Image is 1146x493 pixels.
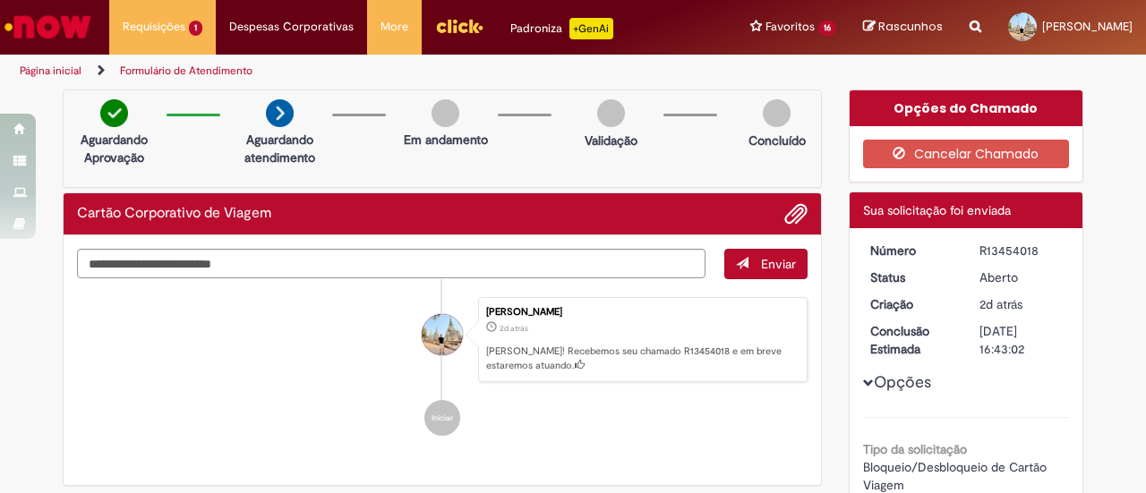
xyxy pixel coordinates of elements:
[435,13,483,39] img: click_logo_yellow_360x200.png
[569,18,613,39] p: +GenAi
[486,344,798,372] p: [PERSON_NAME]! Recebemos seu chamado R13454018 e em breve estaremos atuando.
[1042,19,1133,34] span: [PERSON_NAME]
[979,296,1022,312] span: 2d atrás
[979,296,1022,312] time: 27/08/2025 17:42:57
[857,242,967,259] dt: Número
[100,99,128,127] img: check-circle-green.png
[236,131,323,166] p: Aguardando atendimento
[857,268,967,286] dt: Status
[761,256,796,272] span: Enviar
[422,314,463,355] div: Antonio Kuntz Junior
[77,297,808,383] li: Antonio de Padua Kuntz Junior
[486,307,798,318] div: [PERSON_NAME]
[13,55,750,88] ul: Trilhas de página
[763,99,791,127] img: img-circle-grey.png
[765,18,815,36] span: Favoritos
[500,323,528,334] span: 2d atrás
[189,21,202,36] span: 1
[863,441,967,457] b: Tipo da solicitação
[432,99,459,127] img: img-circle-grey.png
[404,131,488,149] p: Em andamento
[510,18,613,39] div: Padroniza
[857,295,967,313] dt: Criação
[2,9,94,45] img: ServiceNow
[979,268,1063,286] div: Aberto
[850,90,1083,126] div: Opções do Chamado
[71,131,158,166] p: Aguardando Aprovação
[585,132,637,149] p: Validação
[77,279,808,455] ul: Histórico de tíquete
[120,64,252,78] a: Formulário de Atendimento
[20,64,81,78] a: Página inicial
[863,140,1070,168] button: Cancelar Chamado
[784,202,808,225] button: Adicionar anexos
[724,249,808,279] button: Enviar
[863,19,943,36] a: Rascunhos
[979,242,1063,259] div: R13454018
[381,18,408,36] span: More
[863,202,1011,218] span: Sua solicitação foi enviada
[500,323,528,334] time: 27/08/2025 17:42:57
[863,459,1050,493] span: Bloqueio/Desbloqueio de Cartão Viagem
[818,21,836,36] span: 16
[266,99,294,127] img: arrow-next.png
[77,249,706,278] textarea: Digite sua mensagem aqui...
[597,99,625,127] img: img-circle-grey.png
[878,18,943,35] span: Rascunhos
[979,322,1063,358] div: [DATE] 16:43:02
[857,322,967,358] dt: Conclusão Estimada
[979,295,1063,313] div: 27/08/2025 17:42:57
[748,132,806,149] p: Concluído
[123,18,185,36] span: Requisições
[229,18,354,36] span: Despesas Corporativas
[77,206,271,222] h2: Cartão Corporativo de Viagem Histórico de tíquete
